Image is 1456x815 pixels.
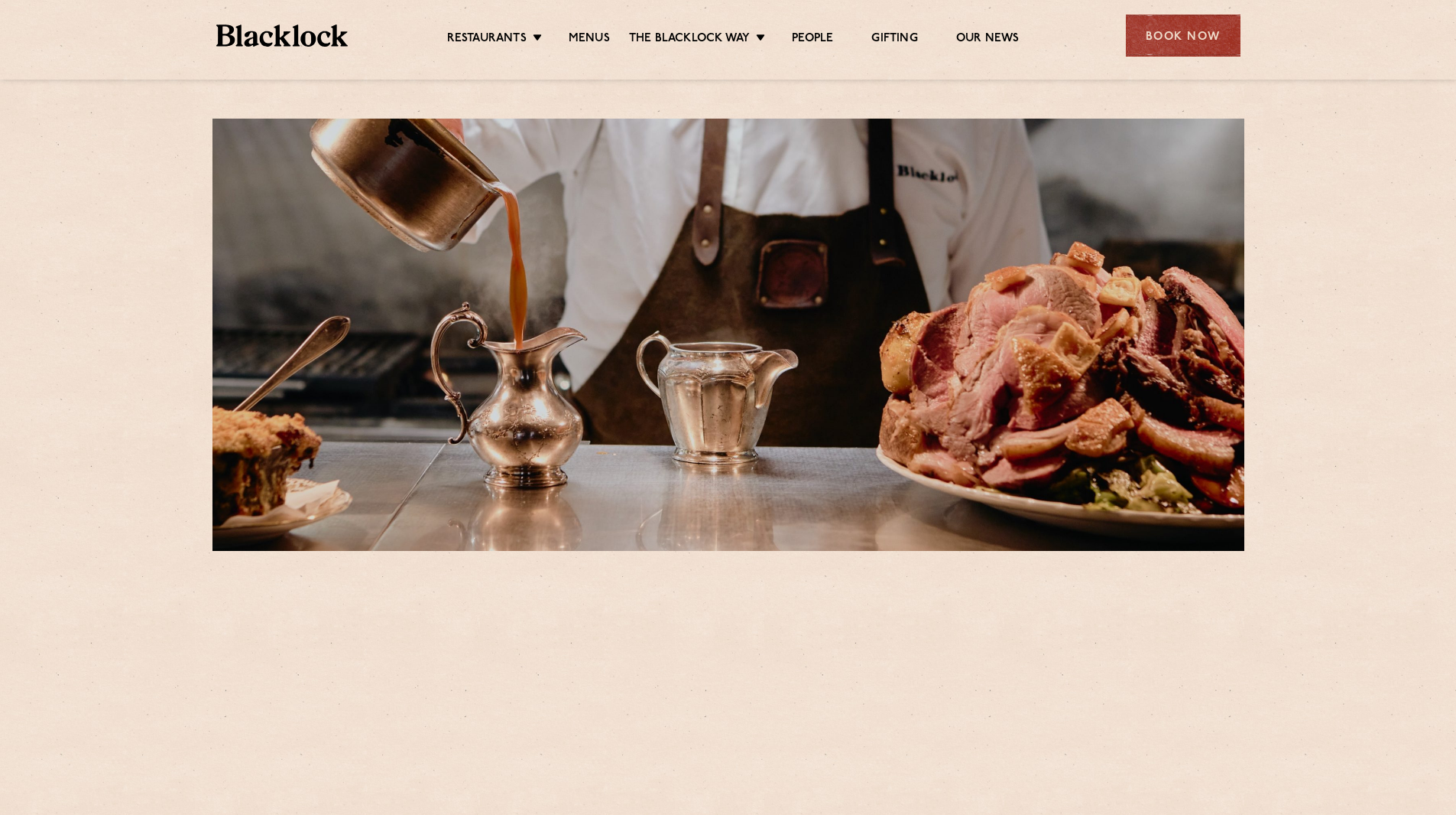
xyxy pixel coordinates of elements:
[216,24,349,47] img: BL_Textured_Logo-footer-cropped.svg
[629,31,750,48] a: The Blacklock Way
[871,31,917,48] a: Gifting
[1126,15,1240,57] div: Book Now
[569,31,610,48] a: Menus
[792,31,833,48] a: People
[956,31,1020,48] a: Our News
[447,31,527,48] a: Restaurants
